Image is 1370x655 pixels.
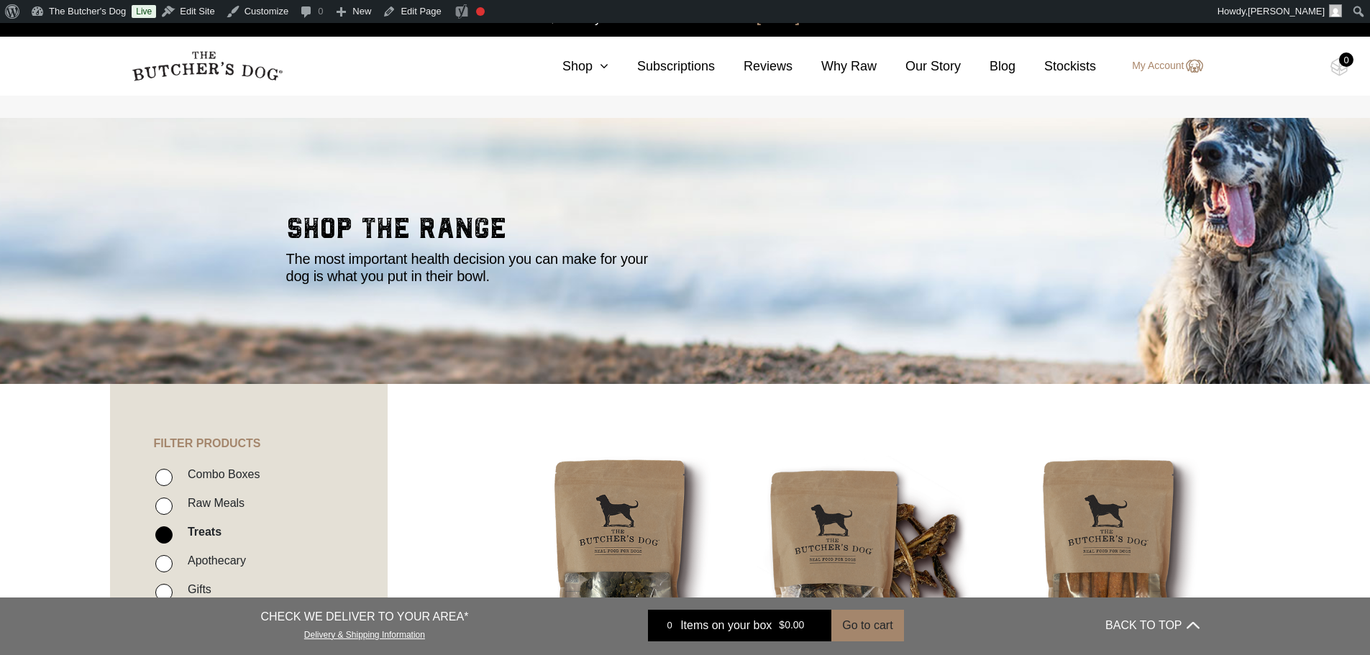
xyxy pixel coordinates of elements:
[304,626,425,640] a: Delivery & Shipping Information
[1015,57,1096,76] a: Stockists
[286,214,1084,250] h2: shop the range
[779,620,804,631] bdi: 0.00
[659,618,680,633] div: 0
[132,5,156,18] a: Live
[181,522,222,541] label: Treats
[181,464,260,484] label: Combo Boxes
[476,7,485,16] div: Focus keyphrase not set
[1339,52,1353,67] div: 0
[1346,9,1356,26] a: close
[181,551,246,570] label: Apothecary
[680,617,772,634] span: Items on your box
[877,57,961,76] a: Our Story
[286,250,667,285] p: The most important health decision you can make for your dog is what you put in their bowl.
[1118,58,1202,75] a: My Account
[1105,608,1199,643] button: BACK TO TOP
[715,57,793,76] a: Reviews
[779,620,785,631] span: $
[1248,6,1325,17] span: [PERSON_NAME]
[831,610,903,641] button: Go to cart
[181,580,211,599] label: Gifts
[534,57,608,76] a: Shop
[961,57,1015,76] a: Blog
[110,384,388,450] h4: FILTER PRODUCTS
[260,608,468,626] p: CHECK WE DELIVER TO YOUR AREA*
[793,57,877,76] a: Why Raw
[1330,58,1348,76] img: TBD_Cart-Empty.png
[181,493,245,513] label: Raw Meals
[648,610,831,641] a: 0 Items on your box $0.00
[608,57,715,76] a: Subscriptions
